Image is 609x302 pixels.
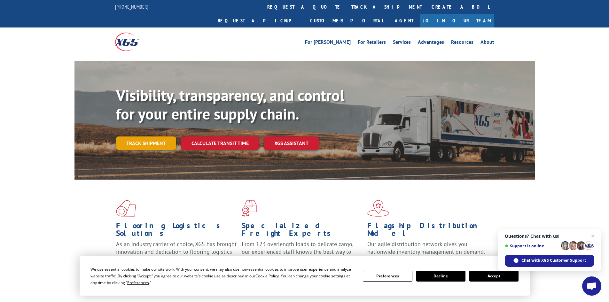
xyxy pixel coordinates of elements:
a: XGS ASSISTANT [264,136,319,150]
span: Our agile distribution network gives you nationwide inventory management on demand. [367,240,485,255]
button: Preferences [363,271,412,282]
a: Services [393,40,411,47]
a: [PHONE_NUMBER] [115,4,148,10]
div: Cookie Consent Prompt [80,256,530,296]
a: Resources [451,40,473,47]
a: Customer Portal [305,14,388,27]
a: Advantages [418,40,444,47]
span: Preferences [127,280,149,285]
span: As an industry carrier of choice, XGS has brought innovation and dedication to flooring logistics... [116,240,237,263]
span: Questions? Chat with us! [505,234,594,239]
img: xgs-icon-focused-on-flooring-red [242,200,257,217]
a: Calculate transit time [181,136,259,150]
a: Request a pickup [213,14,305,27]
span: Close chat [589,232,597,240]
h1: Flagship Distribution Model [367,222,488,240]
a: For Retailers [358,40,386,47]
b: Visibility, transparency, and control for your entire supply chain. [116,85,344,124]
div: Chat with XGS Customer Support [505,255,594,267]
div: We use essential cookies to make our site work. With your consent, we may also use non-essential ... [90,266,355,286]
div: Open chat [582,276,601,296]
h1: Specialized Freight Experts [242,222,363,240]
span: Chat with XGS Customer Support [521,258,586,263]
button: Accept [469,271,519,282]
img: xgs-icon-flagship-distribution-model-red [367,200,389,217]
a: Agent [388,14,420,27]
span: Cookie Policy [255,273,279,279]
h1: Flooring Logistics Solutions [116,222,237,240]
span: Support is online [505,244,558,248]
button: Decline [416,271,465,282]
p: From 123 overlength loads to delicate cargo, our experienced staff knows the best way to move you... [242,240,363,269]
a: For [PERSON_NAME] [305,40,351,47]
img: xgs-icon-total-supply-chain-intelligence-red [116,200,136,217]
a: Track shipment [116,136,176,150]
a: About [480,40,494,47]
a: Join Our Team [420,14,494,27]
